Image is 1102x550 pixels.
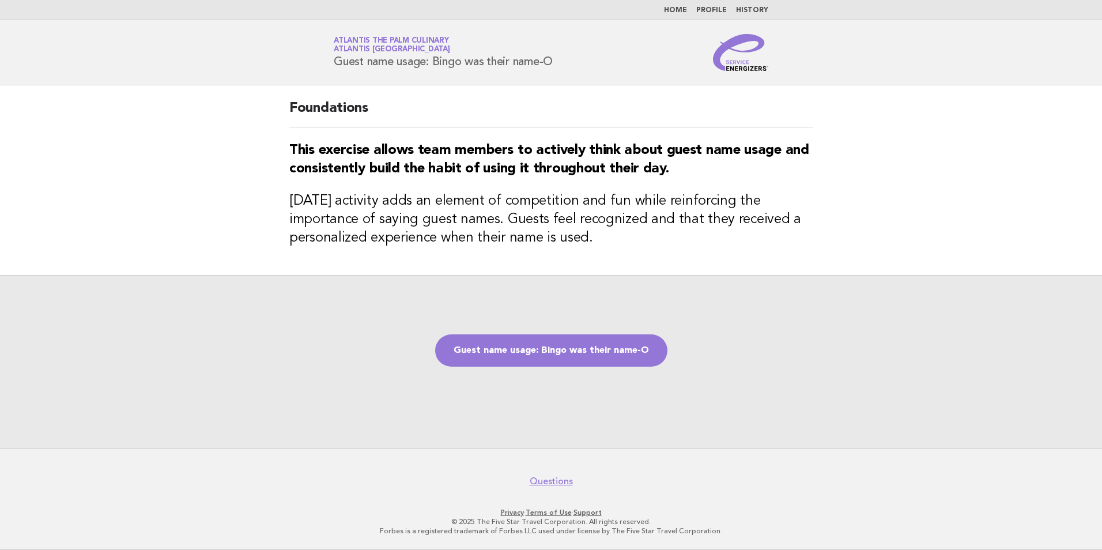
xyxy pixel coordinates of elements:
[435,334,667,367] a: Guest name usage: Bingo was their name-O
[501,508,524,517] a: Privacy
[713,34,768,71] img: Service Energizers
[334,46,450,54] span: Atlantis [GEOGRAPHIC_DATA]
[526,508,572,517] a: Terms of Use
[198,526,904,536] p: Forbes is a registered trademark of Forbes LLC used under license by The Five Star Travel Corpora...
[696,7,727,14] a: Profile
[736,7,768,14] a: History
[289,192,813,247] h3: [DATE] activity adds an element of competition and fun while reinforcing the importance of saying...
[573,508,602,517] a: Support
[664,7,687,14] a: Home
[334,37,450,53] a: Atlantis The Palm CulinaryAtlantis [GEOGRAPHIC_DATA]
[530,476,573,487] a: Questions
[289,99,813,127] h2: Foundations
[198,517,904,526] p: © 2025 The Five Star Travel Corporation. All rights reserved.
[334,37,553,67] h1: Guest name usage: Bingo was their name-O
[289,144,809,176] strong: This exercise allows team members to actively think about guest name usage and consistently build...
[198,508,904,517] p: · ·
